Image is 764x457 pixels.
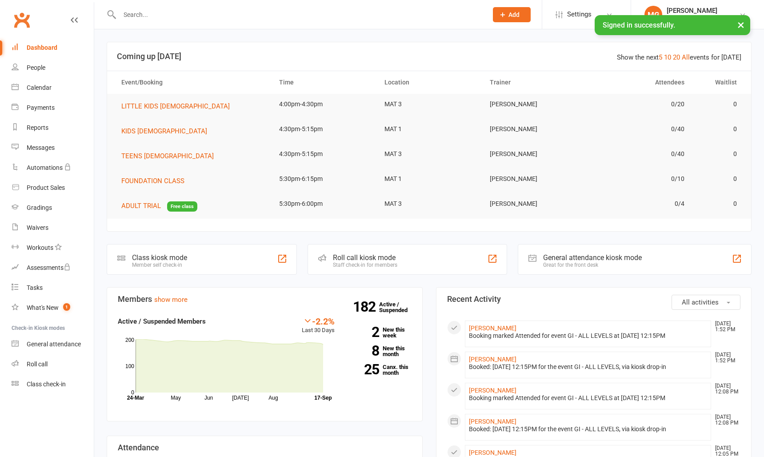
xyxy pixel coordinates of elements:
div: Booking marked Attended for event GI - ALL LEVELS at [DATE] 12:15PM [469,332,708,340]
div: People [27,64,45,71]
button: All activities [672,295,740,310]
span: Signed in successfully. [603,21,675,29]
a: Assessments [12,258,94,278]
div: Great for the front desk [543,262,642,268]
div: Member self check-in [132,262,187,268]
td: [PERSON_NAME] [482,193,587,214]
td: 0/40 [587,119,692,140]
span: KIDS [DEMOGRAPHIC_DATA] [121,127,207,135]
a: 20 [673,53,680,61]
div: Booked: [DATE] 12:15PM for the event GI - ALL LEVELS, via kiosk drop-in [469,425,708,433]
div: Booked: [DATE] 12:15PM for the event GI - ALL LEVELS, via kiosk drop-in [469,363,708,371]
a: [PERSON_NAME] [469,356,516,363]
span: TEENS [DEMOGRAPHIC_DATA] [121,152,214,160]
a: 182Active / Suspended [379,295,418,320]
div: General attendance [27,341,81,348]
td: 0 [692,193,745,214]
div: Wise Martial Arts Pty Ltd [667,15,735,23]
time: [DATE] 12:08 PM [711,383,740,395]
a: [PERSON_NAME] [469,387,516,394]
a: What's New1 [12,298,94,318]
a: Reports [12,118,94,138]
div: -2.2% [302,316,335,326]
a: People [12,58,94,78]
a: Calendar [12,78,94,98]
a: 8New this month [348,345,412,357]
span: FOUNDATION CLASS [121,177,184,185]
a: 2New this week [348,327,412,338]
td: 0 [692,144,745,164]
div: Show the next events for [DATE] [617,52,741,63]
a: 25Canx. this month [348,364,412,376]
a: Payments [12,98,94,118]
h3: Attendance [118,443,412,452]
h3: Recent Activity [447,295,741,304]
div: Product Sales [27,184,65,191]
div: Tasks [27,284,43,291]
button: × [733,15,749,34]
span: Add [508,11,520,18]
td: MAT 1 [376,119,482,140]
th: Location [376,71,482,94]
div: Gradings [27,204,52,211]
div: Last 30 Days [302,316,335,335]
div: General attendance kiosk mode [543,253,642,262]
th: Trainer [482,71,587,94]
button: KIDS [DEMOGRAPHIC_DATA] [121,126,213,136]
a: Roll call [12,354,94,374]
a: Workouts [12,238,94,258]
a: 10 [664,53,671,61]
div: MG [644,6,662,24]
button: LITTLE KIDS [DEMOGRAPHIC_DATA] [121,101,236,112]
div: Calendar [27,84,52,91]
td: MAT 3 [376,193,482,214]
td: [PERSON_NAME] [482,168,587,189]
a: Product Sales [12,178,94,198]
a: All [682,53,690,61]
td: 0/10 [587,168,692,189]
span: LITTLE KIDS [DEMOGRAPHIC_DATA] [121,102,230,110]
td: 0 [692,119,745,140]
div: Reports [27,124,48,131]
time: [DATE] 12:05 PM [711,445,740,457]
div: Workouts [27,244,53,251]
strong: 182 [353,300,379,313]
h3: Members [118,295,412,304]
td: [PERSON_NAME] [482,94,587,115]
a: [PERSON_NAME] [469,418,516,425]
div: Class check-in [27,381,66,388]
td: MAT 3 [376,94,482,115]
td: [PERSON_NAME] [482,119,587,140]
button: FOUNDATION CLASS [121,176,191,186]
h3: Coming up [DATE] [117,52,741,61]
div: Waivers [27,224,48,231]
a: Gradings [12,198,94,218]
span: 1 [63,303,70,311]
button: Add [493,7,531,22]
span: Free class [167,201,197,212]
time: [DATE] 1:52 PM [711,352,740,364]
span: Settings [567,4,592,24]
td: 0/20 [587,94,692,115]
td: 0/4 [587,193,692,214]
strong: 25 [348,363,379,376]
td: 0/40 [587,144,692,164]
td: [PERSON_NAME] [482,144,587,164]
a: [PERSON_NAME] [469,325,516,332]
td: 4:30pm-5:15pm [271,119,376,140]
a: [PERSON_NAME] [469,449,516,456]
td: 4:30pm-5:15pm [271,144,376,164]
button: TEENS [DEMOGRAPHIC_DATA] [121,151,220,161]
div: Automations [27,164,63,171]
div: Class kiosk mode [132,253,187,262]
div: Booking marked Attended for event GI - ALL LEVELS at [DATE] 12:15PM [469,394,708,402]
th: Attendees [587,71,692,94]
div: Payments [27,104,55,111]
td: 0 [692,168,745,189]
a: Dashboard [12,38,94,58]
a: Tasks [12,278,94,298]
a: Waivers [12,218,94,238]
td: MAT 1 [376,168,482,189]
a: General attendance kiosk mode [12,334,94,354]
td: 5:30pm-6:00pm [271,193,376,214]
